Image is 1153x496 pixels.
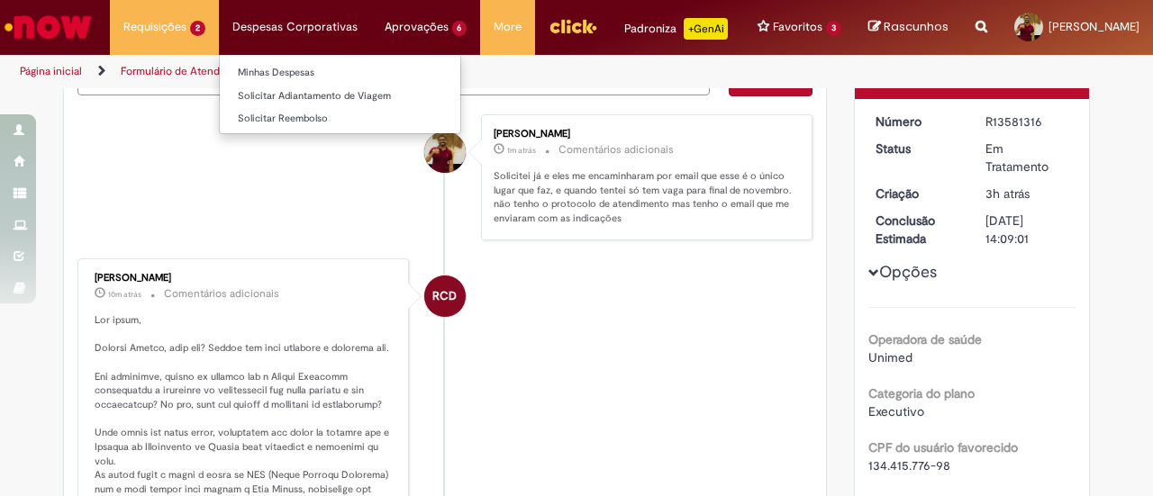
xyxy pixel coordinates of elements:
a: Formulário de Atendimento [121,64,254,78]
div: 30/09/2025 12:46:14 [985,185,1069,203]
dt: Conclusão Estimada [862,212,973,248]
img: ServiceNow [2,9,95,45]
div: R13581316 [985,113,1069,131]
dt: Criação [862,185,973,203]
span: Unimed [868,349,912,365]
span: Aprovações [385,18,449,36]
small: Comentários adicionais [164,286,279,302]
dt: Número [862,113,973,131]
span: 134.415.776-98 [868,457,950,473]
ul: Despesas Corporativas [219,54,461,134]
p: +GenAi [684,18,728,40]
img: click_logo_yellow_360x200.png [549,13,597,40]
a: Solicitar Adiantamento de Viagem [220,86,460,106]
div: Em Tratamento [985,140,1069,176]
span: 3 [826,21,841,36]
small: Comentários adicionais [558,142,674,158]
div: [DATE] 14:09:01 [985,212,1069,248]
time: 30/09/2025 12:46:14 [985,185,1030,202]
p: Solicitei já e eles me encaminharam por email que esse é o único lugar que faz, e quando tentei s... [494,169,794,226]
time: 30/09/2025 15:39:11 [108,289,141,300]
ul: Trilhas de página [14,55,755,88]
span: RCD [432,275,457,318]
span: 3h atrás [985,185,1030,202]
a: Minhas Despesas [220,63,460,83]
span: 1m atrás [507,145,536,156]
span: Favoritos [773,18,822,36]
div: Padroniza [624,18,728,40]
div: [PERSON_NAME] [95,273,395,284]
b: Operadora de saúde [868,331,982,347]
dt: Status [862,140,973,158]
div: [PERSON_NAME] [494,129,794,140]
div: Rodrigo Camilo Dos Santos [424,275,466,317]
span: Enviar [766,73,801,89]
span: 10m atrás [108,289,141,300]
span: Rascunhos [884,18,949,35]
span: Despesas Corporativas [232,18,358,36]
span: 2 [190,21,205,36]
b: Categoria do plano [868,385,975,401]
a: Página inicial [20,64,82,78]
time: 30/09/2025 15:48:12 [507,145,536,156]
a: Solicitar Reembolso [220,109,460,129]
span: Requisições [123,18,186,36]
span: [PERSON_NAME] [1049,19,1139,34]
span: Executivo [868,403,924,419]
div: Filipe Moraes Nogueira [424,131,466,173]
span: More [494,18,522,36]
a: Rascunhos [868,19,949,36]
b: CPF do usuário favorecido [868,439,1018,455]
span: 6 [452,21,468,36]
